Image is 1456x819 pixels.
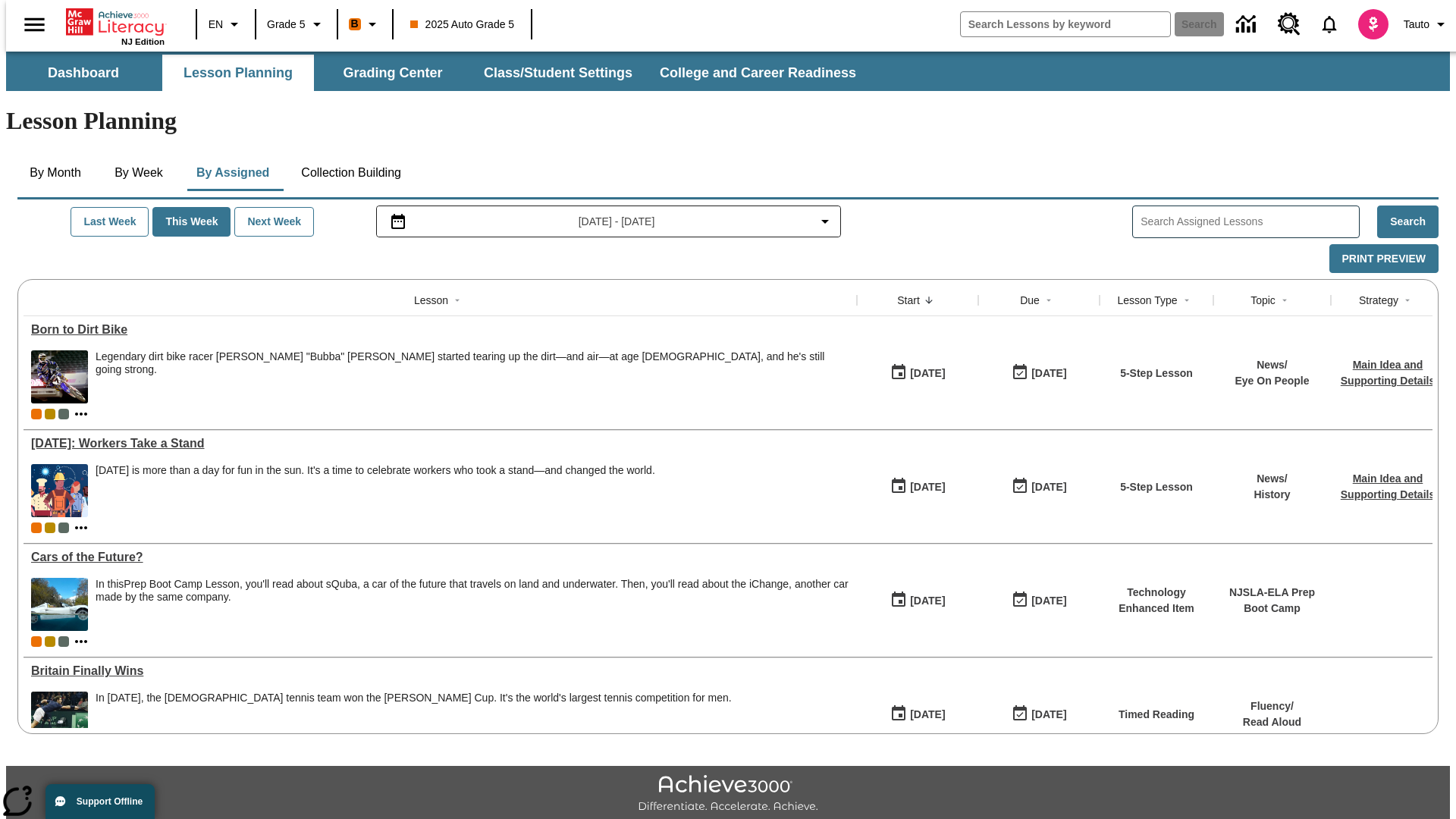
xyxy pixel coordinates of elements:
[897,293,920,308] div: Start
[96,692,732,704] div: In [DATE], the [DEMOGRAPHIC_DATA] tennis team won the [PERSON_NAME] Cup. It's the world's largest...
[17,155,93,191] button: By Month
[1404,17,1429,33] span: Tauto
[58,409,69,419] span: OL 2025 Auto Grade 6
[209,17,223,33] span: EN
[383,212,835,231] button: Select the date range menu item
[234,207,314,237] button: Next Week
[45,409,55,419] div: New 2025 class
[1006,472,1072,501] button: 09/07/25: Last day the lesson can be accessed
[1276,291,1294,309] button: Sort
[72,405,90,423] button: Show more classes
[1243,714,1301,730] p: Read Aloud
[910,478,945,497] div: [DATE]
[31,350,88,403] img: Motocross racer James Stewart flies through the air on his dirt bike.
[885,472,950,501] button: 09/05/25: First time the lesson was available
[1359,293,1398,308] div: Strategy
[1040,291,1058,309] button: Sort
[58,636,69,647] div: OL 2025 Auto Grade 6
[1235,373,1309,389] p: Eye On People
[638,775,818,814] img: Achieve3000 Differentiate Accelerate Achieve
[910,364,945,383] div: [DATE]
[885,586,950,615] button: 09/05/25: First time the lesson was available
[1006,586,1072,615] button: 08/01/26: Last day the lesson can be accessed
[1031,591,1066,610] div: [DATE]
[77,796,143,807] span: Support Offline
[6,52,1450,91] div: SubNavbar
[1329,244,1439,274] button: Print Preview
[1341,472,1435,500] a: Main Idea and Supporting Details
[31,664,849,678] div: Britain Finally Wins
[1006,700,1072,729] button: 09/07/25: Last day the lesson can be accessed
[910,705,945,724] div: [DATE]
[101,155,177,191] button: By Week
[885,700,950,729] button: 09/01/25: First time the lesson was available
[1254,471,1290,487] p: News /
[920,291,938,309] button: Sort
[12,2,57,47] button: Open side menu
[1221,585,1323,617] p: NJSLA-ELA Prep Boot Camp
[121,37,165,46] span: NJ Edition
[885,359,950,388] button: 09/08/25: First time the lesson was available
[1235,357,1309,373] p: News /
[72,632,90,651] button: Show more classes
[96,692,732,745] span: In 2015, the British tennis team won the Davis Cup. It's the world's largest tennis competition f...
[289,155,413,191] button: Collection Building
[96,464,655,517] div: Labor Day is more than a day for fun in the sun. It's a time to celebrate workers who took a stan...
[31,551,849,564] div: Cars of the Future?
[1341,359,1435,387] a: Main Idea and Supporting Details
[448,291,466,309] button: Sort
[71,207,149,237] button: Last Week
[72,519,90,537] button: Show more classes
[66,7,165,37] a: Home
[1178,291,1196,309] button: Sort
[961,12,1170,36] input: search field
[1031,364,1066,383] div: [DATE]
[816,212,834,231] svg: Collapse Date Range Filter
[45,784,155,819] button: Support Offline
[31,437,849,450] div: Labor Day: Workers Take a Stand
[45,636,55,647] span: New 2025 class
[96,350,849,376] div: Legendary dirt bike racer [PERSON_NAME] "Bubba" [PERSON_NAME] started tearing up the dirt—and air...
[96,578,849,631] div: In this Prep Boot Camp Lesson, you'll read about sQuba, a car of the future that travels on land ...
[184,155,281,191] button: By Assigned
[410,17,515,33] span: 2025 Auto Grade 5
[58,522,69,533] span: OL 2025 Auto Grade 6
[261,11,332,38] button: Grade: Grade 5, Select a grade
[31,664,849,678] a: Britain Finally Wins, Lessons
[414,293,448,308] div: Lesson
[351,14,359,33] span: B
[579,214,655,230] span: [DATE] - [DATE]
[1254,487,1290,503] p: History
[31,464,88,517] img: A banner with a blue background shows an illustrated row of diverse men and women dressed in clot...
[1310,5,1349,44] a: Notifications
[31,578,88,631] img: High-tech automobile treading water.
[31,636,42,647] span: Current Class
[31,522,42,533] div: Current Class
[1117,293,1177,308] div: Lesson Type
[31,692,88,745] img: British tennis player Andy Murray, extending his whole body to reach a ball during a tennis match...
[1020,293,1040,308] div: Due
[1119,707,1194,723] p: Timed Reading
[267,17,306,33] span: Grade 5
[1031,478,1066,497] div: [DATE]
[152,207,231,237] button: This Week
[1141,211,1359,233] input: Search Assigned Lessons
[96,578,849,604] div: In this
[66,5,165,46] div: Home
[31,323,849,337] div: Born to Dirt Bike
[1349,5,1398,44] button: Select a new avatar
[472,55,645,91] button: Class/Student Settings
[96,578,849,603] testabrev: Prep Boot Camp Lesson, you'll read about sQuba, a car of the future that travels on land and unde...
[1398,291,1417,309] button: Sort
[31,323,849,337] a: Born to Dirt Bike, Lessons
[648,55,868,91] button: College and Career Readiness
[45,522,55,533] div: New 2025 class
[96,350,849,403] span: Legendary dirt bike racer James "Bubba" Stewart started tearing up the dirt—and air—at age 4, and...
[31,437,849,450] a: Labor Day: Workers Take a Stand, Lessons
[6,107,1450,135] h1: Lesson Planning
